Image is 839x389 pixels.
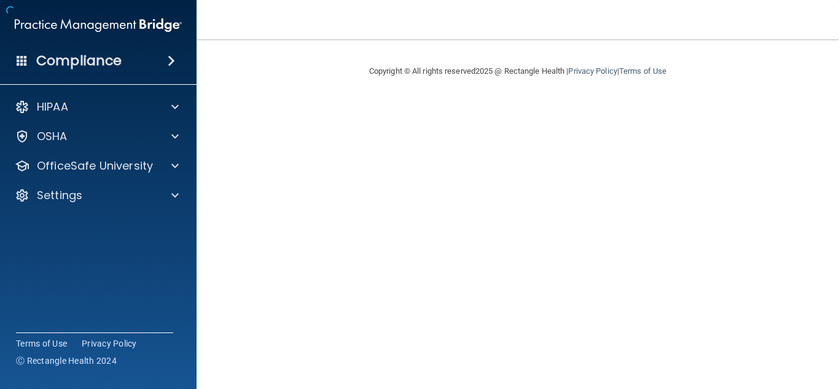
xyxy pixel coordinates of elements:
[37,188,82,203] p: Settings
[37,129,68,144] p: OSHA
[294,52,742,91] div: Copyright © All rights reserved 2025 @ Rectangle Health | |
[619,66,666,76] a: Terms of Use
[15,100,179,114] a: HIPAA
[15,159,179,173] a: OfficeSafe University
[37,100,68,114] p: HIPAA
[36,52,122,69] h4: Compliance
[15,188,179,203] a: Settings
[16,355,117,367] span: Ⓒ Rectangle Health 2024
[15,13,182,37] img: PMB logo
[16,337,67,350] a: Terms of Use
[37,159,153,173] p: OfficeSafe University
[568,66,617,76] a: Privacy Policy
[82,337,137,350] a: Privacy Policy
[15,129,179,144] a: OSHA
